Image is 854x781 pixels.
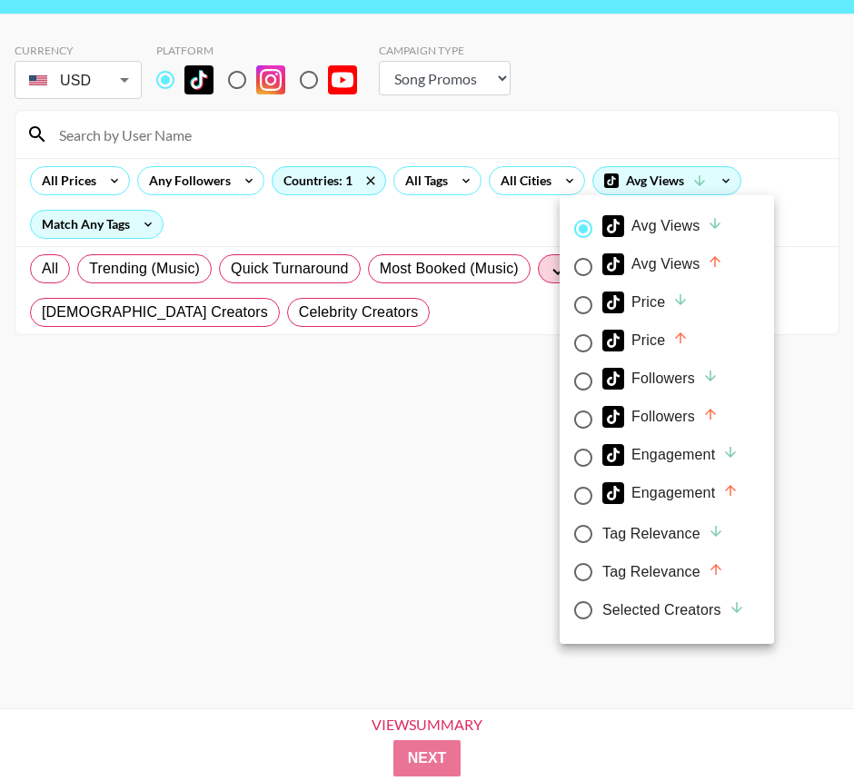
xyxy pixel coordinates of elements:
[602,368,719,390] div: Followers
[602,330,689,351] div: Price
[602,406,719,428] div: Followers
[602,253,723,275] div: Avg Views
[602,444,739,466] div: Engagement
[763,690,832,759] iframe: Drift Widget Chat Controller
[602,482,739,504] div: Engagement
[602,215,723,237] div: Avg Views
[602,599,745,621] div: Selected Creators
[602,523,724,545] div: Tag Relevance
[602,561,724,583] div: Tag Relevance
[602,292,689,313] div: Price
